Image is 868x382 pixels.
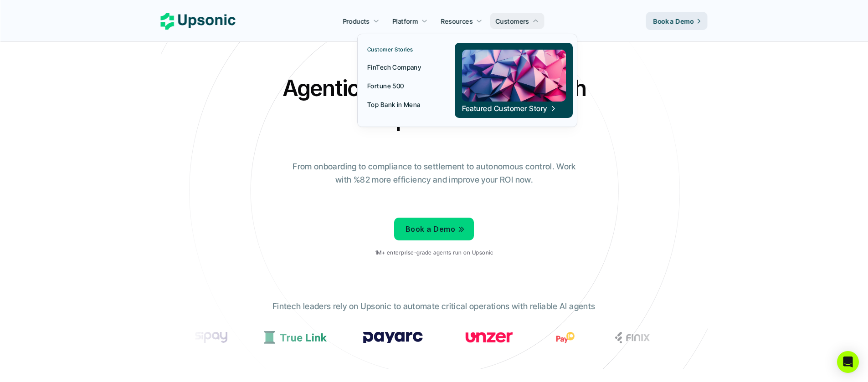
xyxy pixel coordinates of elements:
div: Open Intercom Messenger [837,351,859,373]
p: Customer Stories [367,46,413,53]
p: Customers [496,16,529,26]
a: Top Bank in Mena [362,96,439,112]
span: Featured Customer Story [462,104,557,113]
p: Fintech leaders rely on Upsonic to automate critical operations with reliable AI agents [272,300,595,313]
p: Platform [392,16,418,26]
a: Book a Demo [394,218,474,240]
a: Book a Demo [646,12,708,30]
p: FinTech Company [367,62,421,72]
p: Products [343,16,370,26]
p: Book a Demo [406,223,455,236]
p: Resources [441,16,473,26]
p: From onboarding to compliance to settlement to autonomous control. Work with %82 more efficiency ... [286,160,582,187]
p: 1M+ enterprise-grade agents run on Upsonic [375,250,493,256]
a: Products [337,13,385,29]
a: Featured Customer Story [455,43,573,118]
p: Featured Customer Story [462,107,547,110]
p: Fortune 500 [367,81,404,91]
h2: Agentic AI Platform for FinTech Operations [275,73,594,134]
p: Book a Demo [653,16,694,26]
a: Fortune 500 [362,77,439,94]
a: FinTech Company [362,59,439,75]
p: Top Bank in Mena [367,100,421,109]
